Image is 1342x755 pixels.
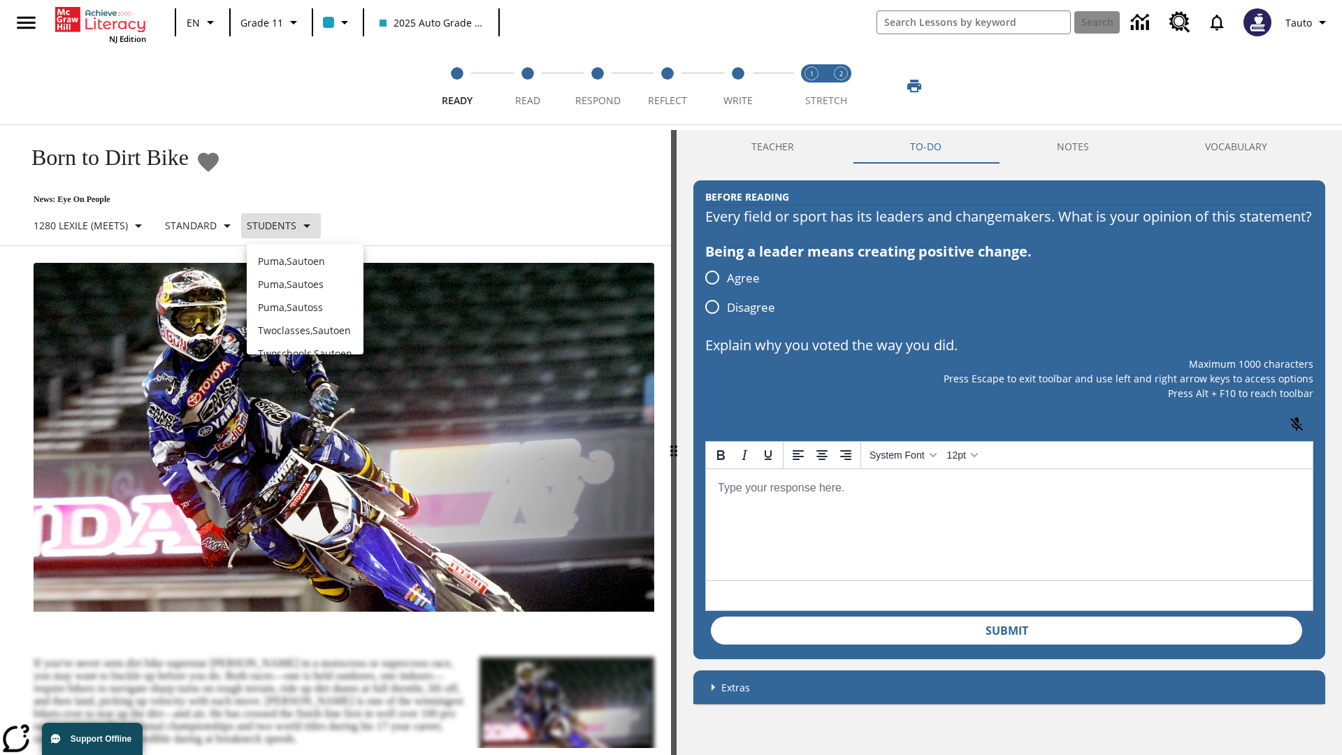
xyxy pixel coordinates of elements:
body: Explain why you voted the way you did. Maximum 1000 characters Press Alt + F10 to reach toolbar P... [11,11,596,27]
p: Puma , Sautoes [258,277,352,292]
p: Puma , Sautoss [258,300,352,315]
p: Twoclasses , Sautoen [258,323,352,338]
p: Puma , Sautoen [258,254,352,268]
p: Twoschools , Sautoen [258,346,352,361]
